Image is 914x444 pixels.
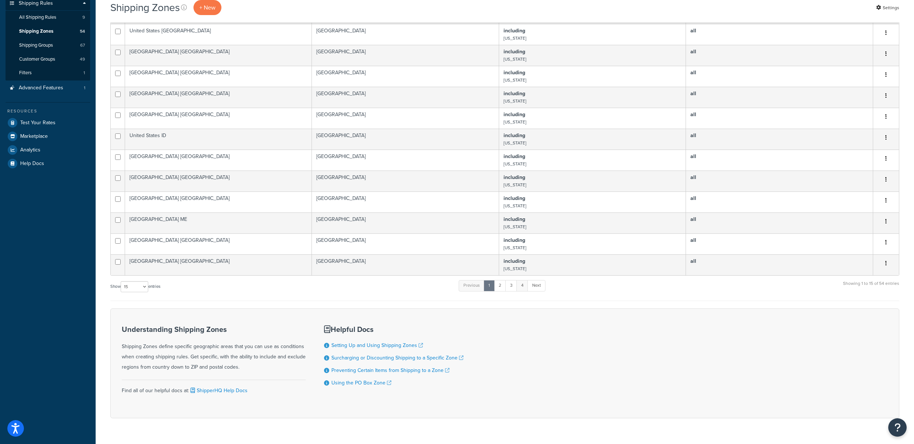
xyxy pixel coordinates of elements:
[312,254,499,275] td: [GEOGRAPHIC_DATA]
[80,56,85,62] span: 49
[504,48,525,55] b: including
[504,77,526,83] small: [US_STATE]
[80,28,85,35] span: 54
[516,280,528,291] a: 4
[6,25,90,38] a: Shipping Zones 54
[504,215,525,223] b: including
[84,85,85,91] span: 1
[6,143,90,157] a: Analytics
[6,81,90,95] a: Advanced Features 1
[690,111,696,118] b: all
[504,173,525,181] b: including
[331,354,463,362] a: Surcharging or Discounting Shipping to a Specific Zone
[690,236,696,244] b: all
[110,0,180,15] h1: Shipping Zones
[324,325,463,333] h3: Helpful Docs
[527,280,545,291] a: Next
[494,280,506,291] a: 2
[504,35,526,42] small: [US_STATE]
[125,150,312,171] td: [GEOGRAPHIC_DATA] [GEOGRAPHIC_DATA]
[19,28,53,35] span: Shipping Zones
[312,212,499,233] td: [GEOGRAPHIC_DATA]
[504,111,525,118] b: including
[20,147,40,153] span: Analytics
[125,45,312,66] td: [GEOGRAPHIC_DATA] [GEOGRAPHIC_DATA]
[125,24,312,45] td: United States [GEOGRAPHIC_DATA]
[504,244,526,251] small: [US_STATE]
[125,129,312,150] td: United States ID
[690,173,696,181] b: all
[504,223,526,230] small: [US_STATE]
[312,129,499,150] td: [GEOGRAPHIC_DATA]
[312,45,499,66] td: [GEOGRAPHIC_DATA]
[876,3,899,13] a: Settings
[690,194,696,202] b: all
[6,157,90,170] a: Help Docs
[80,42,85,49] span: 67
[19,56,55,62] span: Customer Groups
[122,380,306,396] div: Find all of our helpful docs at:
[312,108,499,129] td: [GEOGRAPHIC_DATA]
[6,108,90,114] div: Resources
[125,87,312,108] td: [GEOGRAPHIC_DATA] [GEOGRAPHIC_DATA]
[331,366,449,374] a: Preventing Certain Items from Shipping to a Zone
[6,39,90,52] li: Shipping Groups
[459,280,484,291] a: Previous
[690,215,696,223] b: all
[125,233,312,254] td: [GEOGRAPHIC_DATA] [GEOGRAPHIC_DATA]
[504,98,526,104] small: [US_STATE]
[690,153,696,160] b: all
[504,132,525,139] b: including
[6,130,90,143] a: Marketplace
[189,387,248,394] a: ShipperHQ Help Docs
[888,418,907,437] button: Open Resource Center
[122,325,306,372] div: Shipping Zones define specific geographic areas that you can use as conditions when creating ship...
[6,11,90,24] a: All Shipping Rules 9
[6,66,90,80] li: Filters
[504,90,525,97] b: including
[312,87,499,108] td: [GEOGRAPHIC_DATA]
[125,212,312,233] td: [GEOGRAPHIC_DATA] ME
[121,281,148,292] select: Showentries
[20,133,48,140] span: Marketplace
[6,66,90,80] a: Filters 1
[504,56,526,62] small: [US_STATE]
[504,194,525,202] b: including
[504,140,526,146] small: [US_STATE]
[690,257,696,265] b: all
[312,24,499,45] td: [GEOGRAPHIC_DATA]
[331,341,423,349] a: Setting Up and Using Shipping Zones
[20,120,56,126] span: Test Your Rates
[690,48,696,55] b: all
[122,325,306,333] h3: Understanding Shipping Zones
[331,379,391,387] a: Using the PO Box Zone
[83,70,85,76] span: 1
[6,39,90,52] a: Shipping Groups 67
[125,108,312,129] td: [GEOGRAPHIC_DATA] [GEOGRAPHIC_DATA]
[505,280,517,291] a: 3
[312,191,499,212] td: [GEOGRAPHIC_DATA]
[110,281,160,292] label: Show entries
[504,153,525,160] b: including
[312,66,499,87] td: [GEOGRAPHIC_DATA]
[504,69,525,76] b: including
[6,11,90,24] li: All Shipping Rules
[20,161,44,167] span: Help Docs
[6,81,90,95] li: Advanced Features
[6,25,90,38] li: Shipping Zones
[19,0,53,7] span: Shipping Rules
[19,14,56,21] span: All Shipping Rules
[504,265,526,272] small: [US_STATE]
[504,182,526,188] small: [US_STATE]
[312,150,499,171] td: [GEOGRAPHIC_DATA]
[504,119,526,125] small: [US_STATE]
[125,171,312,191] td: [GEOGRAPHIC_DATA] [GEOGRAPHIC_DATA]
[690,69,696,76] b: all
[19,85,63,91] span: Advanced Features
[125,66,312,87] td: [GEOGRAPHIC_DATA] [GEOGRAPHIC_DATA]
[504,236,525,244] b: including
[504,27,525,35] b: including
